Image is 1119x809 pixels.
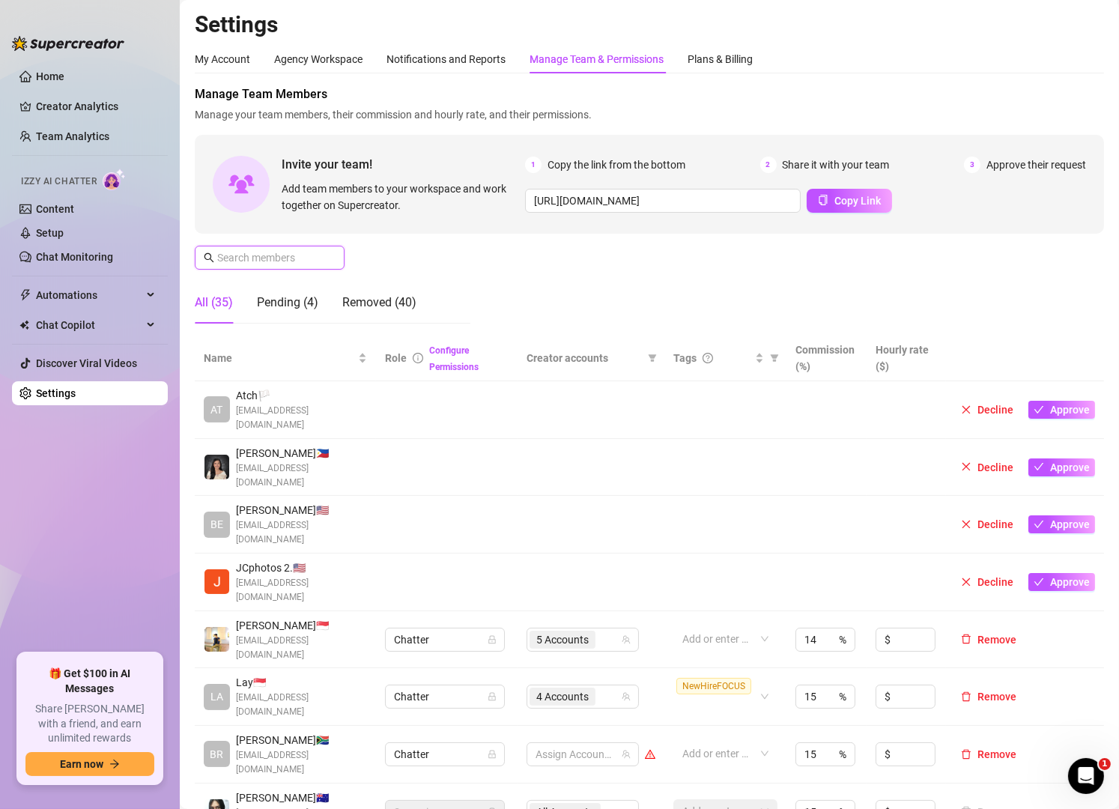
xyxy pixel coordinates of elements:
span: Approve [1050,518,1090,530]
span: 1 [525,157,542,173]
button: Remove [955,631,1022,649]
span: Lay 🇸🇬 [236,674,367,691]
span: 1 [1099,758,1111,770]
span: 5 Accounts [530,631,595,649]
span: Remove [977,691,1016,703]
span: JCphotos 2. 🇺🇸 [236,560,367,576]
button: Decline [955,515,1019,533]
span: BR [210,746,224,763]
span: Decline [977,576,1013,588]
span: Remove [977,634,1016,646]
span: check [1034,519,1044,530]
img: Chat Copilot [19,320,29,330]
span: Copy the link from the bottom [548,157,685,173]
img: logo-BBDzfeDw.svg [12,36,124,51]
span: 🎁 Get $100 in AI Messages [25,667,154,696]
img: AI Chatter [103,169,126,190]
button: Approve [1028,573,1095,591]
a: Creator Analytics [36,94,156,118]
span: Manage Team Members [195,85,1104,103]
span: Tags [673,350,697,366]
span: close [961,519,971,530]
span: 4 Accounts [530,688,595,706]
span: close [961,404,971,415]
span: Approve their request [986,157,1086,173]
span: Chatter [394,743,496,766]
span: filter [645,347,660,369]
button: Earn nowarrow-right [25,752,154,776]
span: Manage your team members, their commission and hourly rate, and their permissions. [195,106,1104,123]
div: Manage Team & Permissions [530,51,664,67]
span: team [622,635,631,644]
span: team [622,692,631,701]
span: Decline [977,518,1013,530]
span: Name [204,350,355,366]
span: filter [770,354,779,363]
a: Content [36,203,74,215]
span: thunderbolt [19,289,31,301]
span: Chat Copilot [36,313,142,337]
a: Settings [36,387,76,399]
span: Decline [977,404,1013,416]
button: Copy Link [807,189,892,213]
button: Remove [955,745,1022,763]
span: Earn now [60,758,103,770]
span: [PERSON_NAME] 🇺🇸 [236,502,367,518]
span: close [961,577,971,587]
span: arrow-right [109,759,120,769]
span: delete [961,634,971,644]
span: Approve [1050,576,1090,588]
div: Notifications and Reports [386,51,506,67]
span: Copy Link [834,195,881,207]
span: 2 [760,157,777,173]
span: info-circle [413,353,423,363]
button: Decline [955,401,1019,419]
span: lock [488,692,497,701]
div: Plans & Billing [688,51,753,67]
span: 5 Accounts [536,631,589,648]
span: [EMAIL_ADDRESS][DOMAIN_NAME] [236,404,367,432]
button: Decline [955,573,1019,591]
span: Chatter [394,685,496,708]
div: Removed (40) [342,294,416,312]
span: question-circle [703,353,713,363]
span: delete [961,749,971,760]
span: filter [648,354,657,363]
span: check [1034,404,1044,415]
span: [EMAIL_ADDRESS][DOMAIN_NAME] [236,461,367,490]
span: Creator accounts [527,350,642,366]
span: copy [818,195,828,205]
div: Pending (4) [257,294,318,312]
a: Chat Monitoring [36,251,113,263]
span: [PERSON_NAME] 🇿🇦 [236,732,367,748]
span: [PERSON_NAME] 🇦🇺 [236,790,367,806]
span: [EMAIL_ADDRESS][DOMAIN_NAME] [236,634,367,662]
button: Approve [1028,515,1095,533]
span: [EMAIL_ADDRESS][DOMAIN_NAME] [236,576,367,605]
span: [EMAIL_ADDRESS][DOMAIN_NAME] [236,748,367,777]
button: Approve [1028,401,1095,419]
th: Name [195,336,376,381]
span: check [1034,461,1044,472]
button: Remove [955,688,1022,706]
a: Discover Viral Videos [36,357,137,369]
span: Remove [977,748,1016,760]
img: JCphotos 2020 [204,569,229,594]
span: NewHireFOCUS [676,678,751,694]
span: warning [645,749,655,760]
span: close [961,461,971,472]
span: lock [488,750,497,759]
span: filter [767,347,782,369]
span: [PERSON_NAME] 🇸🇬 [236,617,367,634]
input: Search members [217,249,324,266]
span: BE [210,516,223,533]
span: search [204,252,214,263]
div: My Account [195,51,250,67]
div: Agency Workspace [274,51,363,67]
a: Home [36,70,64,82]
span: Decline [977,461,1013,473]
span: Izzy AI Chatter [21,175,97,189]
th: Commission (%) [786,336,866,381]
h2: Settings [195,10,1104,39]
span: [EMAIL_ADDRESS][DOMAIN_NAME] [236,518,367,547]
